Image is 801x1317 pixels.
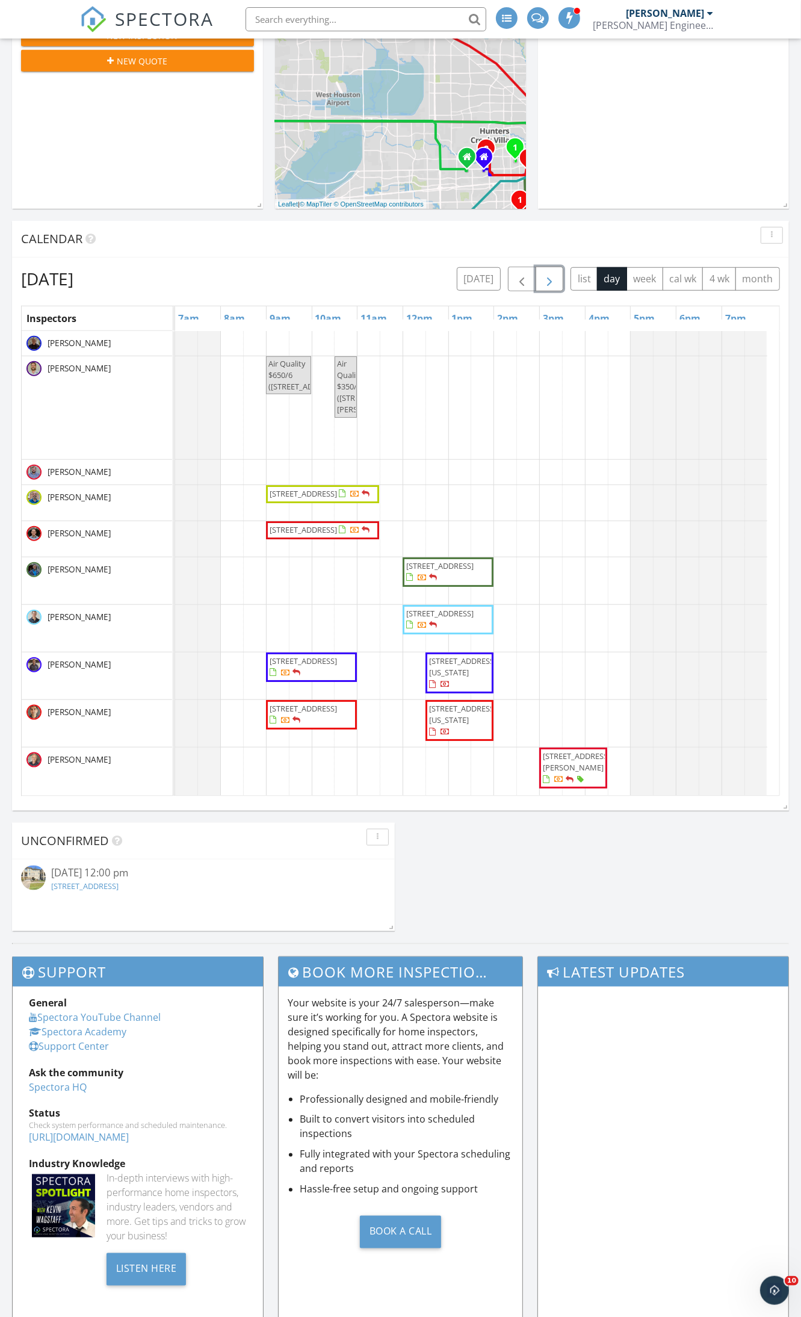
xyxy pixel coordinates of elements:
div: Check system performance and scheduled maintenance. [29,1121,247,1130]
img: streetview [21,866,46,890]
button: [DATE] [457,267,501,291]
li: Fully integrated with your Spectora scheduling and reports [300,1147,513,1176]
button: week [626,267,663,291]
span: [STREET_ADDRESS] [270,655,337,666]
div: Hedderman Engineering. INC. [593,19,713,31]
strong: General [29,996,67,1009]
div: Ask the community [29,1065,247,1080]
button: Next day [536,267,564,291]
span: [PERSON_NAME] [45,527,113,539]
a: 6pm [676,309,704,328]
img: Spectoraspolightmain [32,1174,95,1238]
p: Your website is your 24/7 salesperson—make sure it’s working for you. A Spectora website is desig... [288,996,513,1082]
span: [STREET_ADDRESS][US_STATE] [429,703,496,725]
div: 5555 Del Monte Dr 2303, HOUSTON, TX 77056 [515,147,522,154]
h3: Latest Updates [538,957,788,987]
div: Industry Knowledge [29,1157,247,1171]
a: Leaflet [278,200,298,208]
a: © MapTiler [300,200,332,208]
a: 4pm [586,309,613,328]
img: The Best Home Inspection Software - Spectora [80,6,107,33]
div: [PERSON_NAME] [626,7,704,19]
a: 10am [312,309,345,328]
div: 2742 Jeanetta ##513, Houston TX 77063 [467,156,474,164]
span: [STREET_ADDRESS][PERSON_NAME] [543,751,610,773]
a: SPECTORA [80,16,214,42]
span: Air Quality $350/2 ([STREET_ADDRESS][PERSON_NAME]) [337,358,407,415]
img: 5k9b65282_d200_1_.jpg [26,526,42,541]
span: [PERSON_NAME] [45,362,113,374]
span: [PERSON_NAME] [45,658,113,671]
i: 1 [518,196,522,205]
a: 5pm [631,309,658,328]
img: img7912_1.jpg [26,657,42,672]
span: [PERSON_NAME] [45,754,113,766]
h3: Support [13,957,263,987]
div: Book a Call [360,1216,442,1248]
img: 5k9b9423.jpg [26,610,42,625]
span: New Quote [117,55,168,67]
a: 11am [357,309,390,328]
a: © OpenStreetMap contributors [334,200,424,208]
h3: Book More Inspections [279,957,522,987]
img: dennis.jpg [26,562,42,577]
button: list [571,267,598,291]
span: Calendar [21,231,82,247]
div: In-depth interviews with high-performance home inspectors, industry leaders, vendors and more. Ge... [107,1171,247,1244]
img: img_2753.jpg [26,705,42,720]
span: [PERSON_NAME] [45,491,113,503]
a: 3pm [540,309,567,328]
a: Spectora HQ [29,1080,87,1094]
span: [STREET_ADDRESS] [270,703,337,714]
a: 7am [175,309,202,328]
span: [PERSON_NAME] [45,466,113,478]
div: 2220 Fulham Ct, Houston, TX 77063 [486,148,493,155]
img: 5k9b5727_d200_1_.jpg [26,752,42,767]
span: [PERSON_NAME] [45,706,113,718]
li: Built to convert visitors into scheduled inspections [300,1112,513,1141]
img: dan_k_.jpg [26,465,42,480]
span: Unconfirmed [21,832,109,849]
span: 10 [785,1276,799,1286]
span: [PERSON_NAME] [45,563,113,575]
button: New Quote [21,50,254,72]
span: [STREET_ADDRESS] [270,488,337,499]
span: [PERSON_NAME] [45,611,113,623]
button: 4 wk [702,267,736,291]
a: 8am [221,309,248,328]
div: | [275,199,427,209]
i: 2 [484,145,489,153]
iframe: Intercom live chat [760,1276,789,1305]
button: Previous day [508,267,536,291]
h2: [DATE] [21,267,73,291]
div: 2710 Hullsmith Dr #804, Houston TX 77063 [484,156,491,164]
span: [STREET_ADDRESS] [270,524,337,535]
i: 1 [513,144,518,152]
span: [STREET_ADDRESS] [406,560,474,571]
li: Hassle-free setup and ongoing support [300,1182,513,1197]
input: Search everything... [246,7,486,31]
a: [DATE] 12:00 pm [STREET_ADDRESS] [21,866,386,894]
div: [DATE] 12:00 pm [52,866,356,881]
a: 1pm [449,309,476,328]
a: 9am [267,309,294,328]
a: Spectora Academy [29,1025,126,1038]
a: 2pm [494,309,521,328]
span: [PERSON_NAME] [45,337,113,349]
div: Listen Here [107,1253,187,1286]
button: month [735,267,780,291]
a: Support Center [29,1040,109,1053]
a: Book a Call [288,1206,513,1257]
span: Air Quality $650/6 ([STREET_ADDRESS]) [268,358,341,392]
span: SPECTORA [115,6,214,31]
a: Listen Here [107,1262,187,1275]
button: cal wk [663,267,704,291]
a: 12pm [403,309,436,328]
button: day [597,267,627,291]
span: [STREET_ADDRESS] [406,608,474,619]
a: 7pm [722,309,749,328]
span: [STREET_ADDRESS][US_STATE] [429,655,496,678]
a: [URL][DOMAIN_NAME] [29,1131,129,1144]
a: [STREET_ADDRESS] [52,881,119,891]
i: 1 [526,155,531,163]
